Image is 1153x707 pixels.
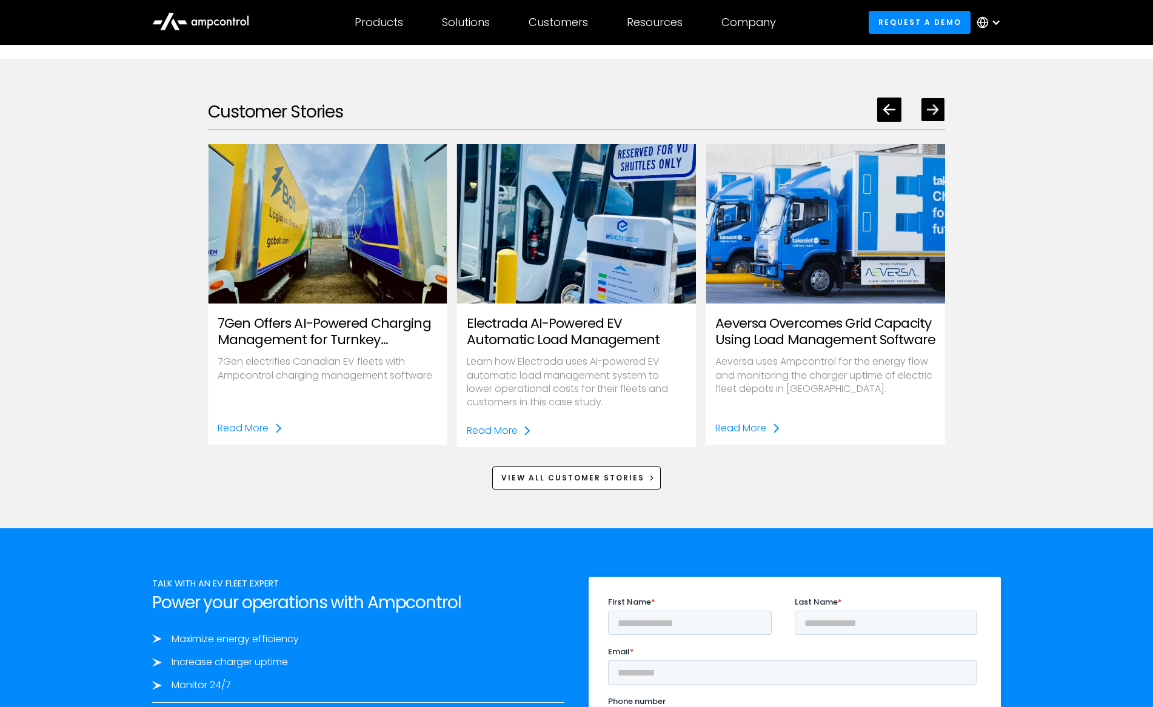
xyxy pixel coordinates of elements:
[442,16,490,29] div: Solutions
[457,144,697,447] div: 6 / 8
[627,16,683,29] div: Resources
[877,98,901,122] div: Previous slide
[218,422,269,435] div: Read More
[467,424,518,437] div: Read More
[172,679,231,692] div: Monitor 24/7
[208,102,343,122] h2: Customer Stories
[218,316,438,348] h3: 7Gen Offers AI-Powered Charging Management for Turnkey Solutions
[172,632,299,646] div: Maximize energy efficiency
[152,577,564,590] div: TALK WITH AN EV FLEET EXPERT
[715,316,935,348] h3: Aeversa Overcomes Grid Capacity Using Load Management Software
[492,466,661,489] a: View All Customer Stories
[869,11,971,33] a: Request a demo
[355,16,403,29] div: Products
[721,16,776,29] div: Company
[218,422,283,435] a: Read More
[467,424,532,437] a: Read More
[529,16,588,29] div: Customers
[208,144,447,445] div: 5 / 8
[706,144,945,445] div: 7 / 8
[715,422,766,435] div: Read More
[172,656,288,669] div: Increase charger uptime
[152,592,564,613] h2: Power your operations with Ampcontrol
[715,355,935,396] p: Aeversa uses Ampcontrol for the energy flow and monitoring the charger uptime of electric fleet d...
[501,473,644,483] div: View All Customer Stories
[467,355,687,410] p: Learn how Electrada uses AI-powered EV automatic load management system to lower operational cost...
[715,422,781,435] a: Read More
[218,355,438,382] p: 7Gen electrifies Canadian EV fleets with Ampcontrol charging management software
[467,316,687,348] h3: Electrada AI-Powered EV Automatic Load Management
[921,98,944,121] div: Next slide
